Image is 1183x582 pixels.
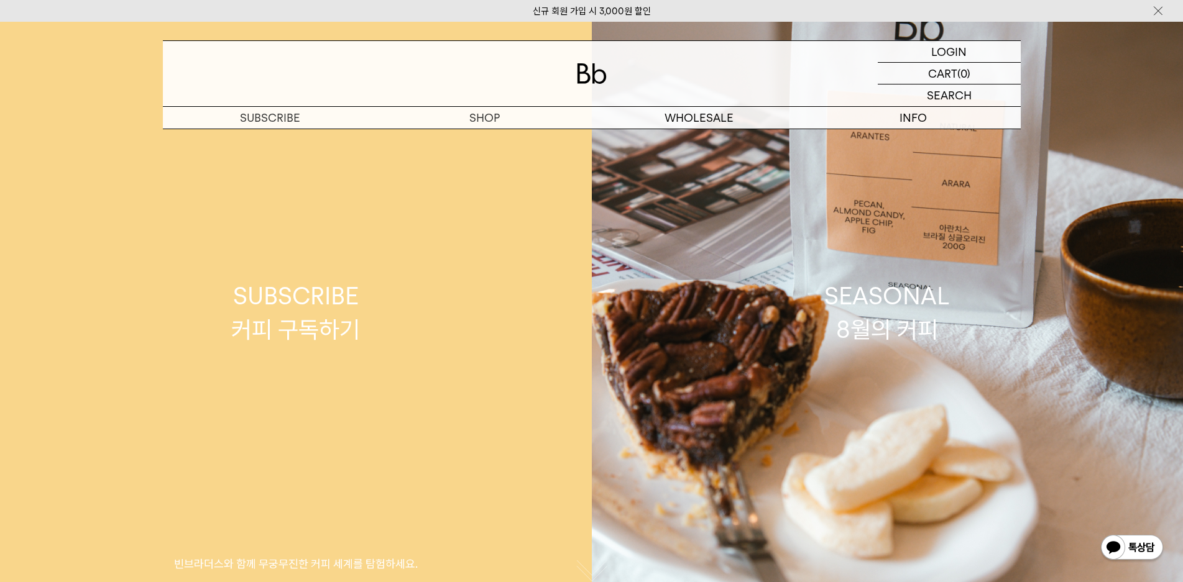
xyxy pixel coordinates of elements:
[163,107,377,129] a: SUBSCRIBE
[878,63,1021,84] a: CART (0)
[377,107,592,129] a: SHOP
[927,84,972,106] p: SEARCH
[1100,534,1164,563] img: 카카오톡 채널 1:1 채팅 버튼
[806,107,1021,129] p: INFO
[592,107,806,129] p: WHOLESALE
[931,41,967,62] p: LOGIN
[533,6,651,17] a: 신규 회원 가입 시 3,000원 할인
[577,63,607,84] img: 로고
[824,280,950,345] div: SEASONAL 8월의 커피
[928,63,957,84] p: CART
[957,63,970,84] p: (0)
[878,41,1021,63] a: LOGIN
[231,280,360,345] div: SUBSCRIBE 커피 구독하기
